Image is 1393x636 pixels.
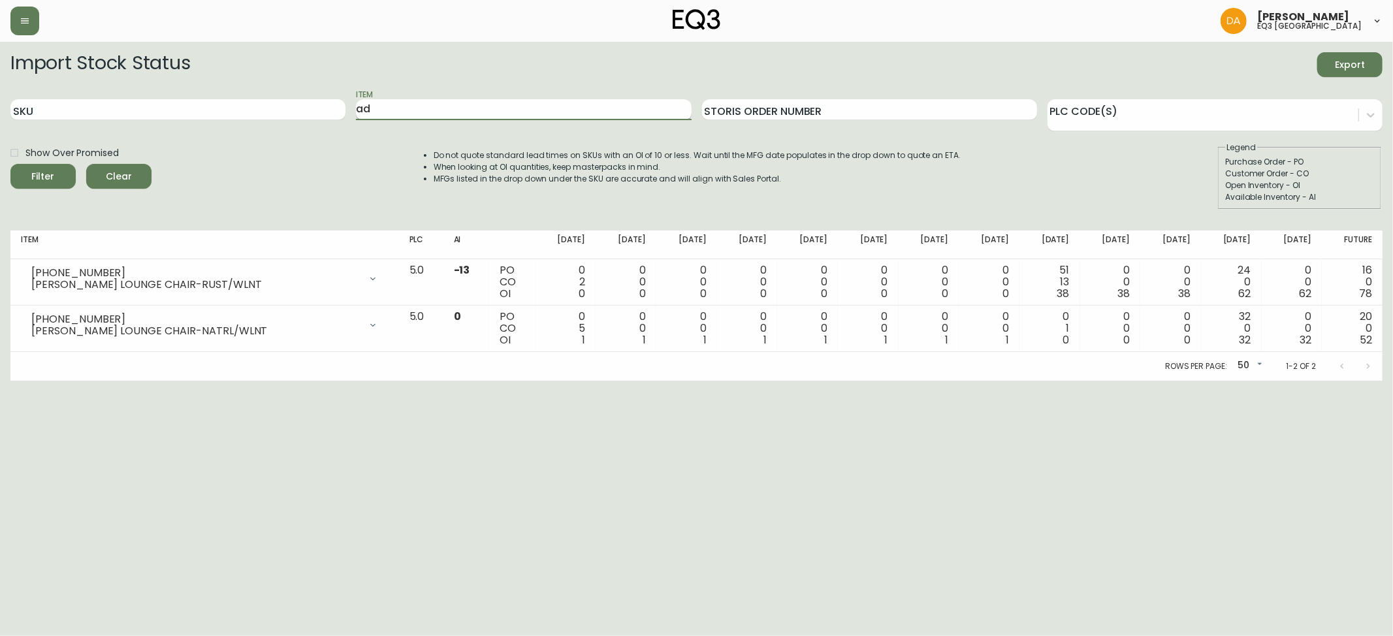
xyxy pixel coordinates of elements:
div: Available Inventory - AI [1225,191,1374,203]
div: PO CO [500,264,525,300]
div: Customer Order - CO [1225,168,1374,180]
span: 32 [1240,332,1251,347]
span: 0 [454,309,461,324]
th: Item [10,231,399,259]
span: 0 [1123,332,1130,347]
th: [DATE] [717,231,778,259]
span: 1 [582,332,585,347]
div: 0 5 [546,311,586,346]
td: 5.0 [399,306,443,352]
img: dd1a7e8db21a0ac8adbf82b84ca05374 [1221,8,1247,34]
div: 0 0 [788,264,827,300]
div: 50 [1232,355,1265,377]
span: 32 [1300,332,1311,347]
span: Show Over Promised [25,146,119,160]
span: 0 [760,286,767,301]
span: 1 [703,332,707,347]
div: 0 0 [667,311,707,346]
div: 0 0 [909,264,949,300]
th: [DATE] [838,231,899,259]
div: Purchase Order - PO [1225,156,1374,168]
div: 20 0 [1332,311,1372,346]
td: 5.0 [399,259,443,306]
h5: eq3 [GEOGRAPHIC_DATA] [1257,22,1362,30]
div: [PHONE_NUMBER][PERSON_NAME] LOUNGE CHAIR-NATRL/WLNT [21,311,389,340]
div: 0 0 [788,311,827,346]
th: [DATE] [899,231,959,259]
div: [PHONE_NUMBER][PERSON_NAME] LOUNGE CHAIR-RUST/WLNT [21,264,389,293]
li: When looking at OI quantities, keep masterpacks in mind. [434,161,961,173]
span: 1 [1006,332,1009,347]
button: Filter [10,164,76,189]
span: 0 [821,286,827,301]
div: 0 1 [1030,311,1070,346]
div: 0 0 [1272,264,1312,300]
div: 0 0 [1091,264,1130,300]
span: 62 [1299,286,1311,301]
span: 78 [1359,286,1372,301]
div: 0 0 [969,311,1009,346]
span: 0 [1063,332,1070,347]
th: [DATE] [1262,231,1322,259]
div: 0 0 [1272,311,1312,346]
div: [PERSON_NAME] LOUNGE CHAIR-RUST/WLNT [31,279,360,291]
div: 0 0 [606,311,646,346]
div: [PHONE_NUMBER] [31,313,360,325]
legend: Legend [1225,142,1257,153]
span: 1 [643,332,646,347]
span: 1 [824,332,827,347]
div: [PERSON_NAME] LOUNGE CHAIR-NATRL/WLNT [31,325,360,337]
div: Open Inventory - OI [1225,180,1374,191]
div: 0 0 [667,264,707,300]
th: Future [1322,231,1383,259]
p: 1-2 of 2 [1286,360,1316,372]
button: Export [1317,52,1383,77]
span: 1 [945,332,948,347]
th: [DATE] [1201,231,1262,259]
th: [DATE] [1140,231,1201,259]
th: [DATE] [1080,231,1141,259]
span: [PERSON_NAME] [1257,12,1349,22]
div: 0 0 [1151,311,1191,346]
div: 0 0 [1091,311,1130,346]
li: Do not quote standard lead times on SKUs with an OI of 10 or less. Wait until the MFG date popula... [434,150,961,161]
span: 0 [700,286,707,301]
th: [DATE] [536,231,596,259]
th: [DATE] [959,231,1019,259]
span: 0 [942,286,948,301]
span: Clear [97,168,141,185]
div: [PHONE_NUMBER] [31,267,360,279]
span: 0 [639,286,646,301]
div: 0 0 [969,264,1009,300]
div: Filter [32,168,55,185]
span: 62 [1239,286,1251,301]
div: PO CO [500,311,525,346]
span: 0 [1002,286,1009,301]
div: 0 0 [728,311,767,346]
div: 0 0 [848,311,888,346]
th: AI [443,231,490,259]
span: 52 [1360,332,1372,347]
span: 1 [885,332,888,347]
span: 38 [1057,286,1070,301]
span: 0 [1184,332,1191,347]
th: PLC [399,231,443,259]
div: 0 2 [546,264,586,300]
div: 32 0 [1211,311,1251,346]
div: 51 13 [1030,264,1070,300]
div: 24 0 [1211,264,1251,300]
button: Clear [86,164,152,189]
span: OI [500,332,511,347]
span: 0 [579,286,585,301]
span: 38 [1178,286,1191,301]
div: 0 0 [728,264,767,300]
span: -13 [454,262,470,278]
th: [DATE] [656,231,717,259]
th: [DATE] [1019,231,1080,259]
img: logo [673,9,721,30]
th: [DATE] [596,231,656,259]
div: 0 0 [909,311,949,346]
span: Export [1328,57,1372,73]
div: 0 0 [1151,264,1191,300]
span: 38 [1117,286,1130,301]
